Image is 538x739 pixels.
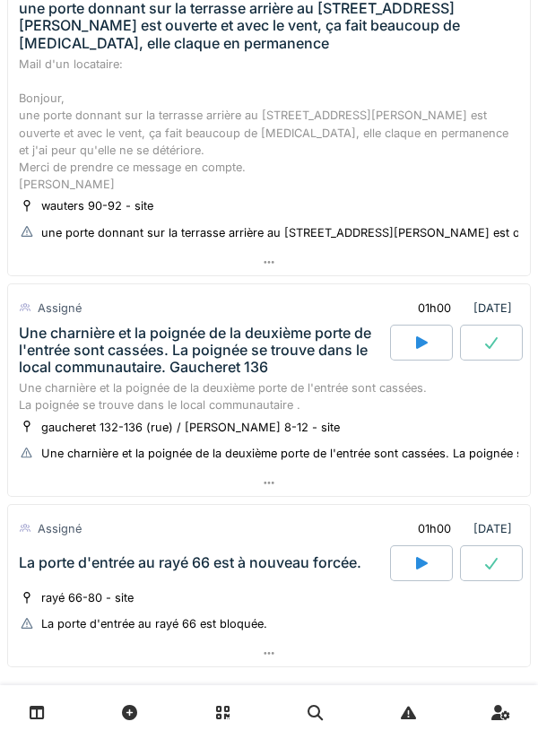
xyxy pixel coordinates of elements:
[41,589,134,606] div: rayé 66-80 - site
[418,520,451,537] div: 01h00
[41,197,153,214] div: wauters 90-92 - site
[19,56,519,194] div: Mail d'un locataire: Bonjour, une porte donnant sur la terrasse arrière au [STREET_ADDRESS][PERSO...
[19,379,519,413] div: Une charnière et la poignée de la deuxième porte de l'entrée sont cassées. La poignée se trouve d...
[19,325,386,377] div: Une charnière et la poignée de la deuxième porte de l'entrée sont cassées. La poignée se trouve d...
[41,419,340,436] div: gaucheret 132-136 (rue) / [PERSON_NAME] 8-12 - site
[38,520,82,537] div: Assigné
[403,291,519,325] div: [DATE]
[403,512,519,545] div: [DATE]
[418,300,451,317] div: 01h00
[41,615,267,632] div: La porte d'entrée au rayé 66 est bloquée.
[38,300,82,317] div: Assigné
[19,554,361,571] div: La porte d'entrée au rayé 66 est à nouveau forcée.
